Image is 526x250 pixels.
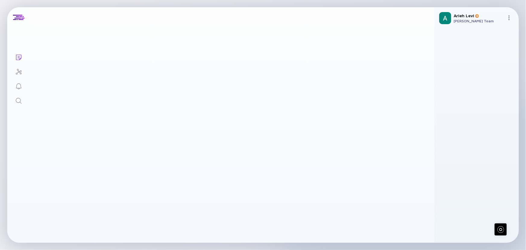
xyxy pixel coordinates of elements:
[7,50,30,64] a: Lists
[7,64,30,79] a: Investor Map
[7,93,30,107] a: Search
[507,15,512,20] img: Menu
[7,79,30,93] a: Reminders
[454,19,504,23] div: [PERSON_NAME] Team
[454,13,504,18] div: Arieh Levi
[439,12,451,24] img: Arieh Profile Picture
